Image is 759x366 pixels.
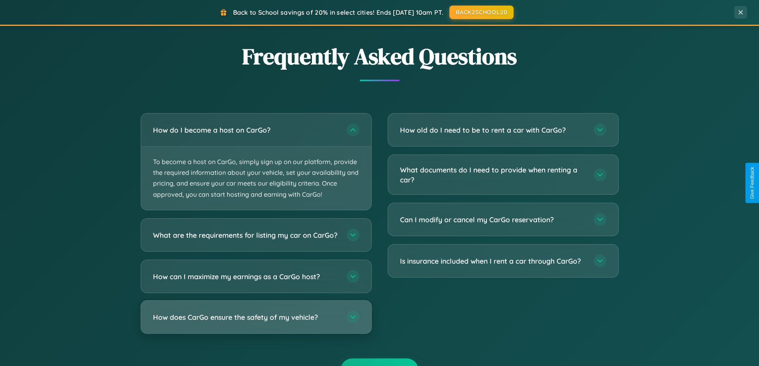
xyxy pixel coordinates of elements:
[400,215,586,225] h3: Can I modify or cancel my CarGo reservation?
[153,125,339,135] h3: How do I become a host on CarGo?
[233,8,443,16] span: Back to School savings of 20% in select cities! Ends [DATE] 10am PT.
[400,125,586,135] h3: How old do I need to be to rent a car with CarGo?
[400,256,586,266] h3: Is insurance included when I rent a car through CarGo?
[141,147,371,210] p: To become a host on CarGo, simply sign up on our platform, provide the required information about...
[400,165,586,184] h3: What documents do I need to provide when renting a car?
[153,271,339,281] h3: How can I maximize my earnings as a CarGo host?
[153,312,339,322] h3: How does CarGo ensure the safety of my vehicle?
[749,167,755,199] div: Give Feedback
[449,6,514,19] button: BACK2SCHOOL20
[141,41,619,72] h2: Frequently Asked Questions
[153,230,339,240] h3: What are the requirements for listing my car on CarGo?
